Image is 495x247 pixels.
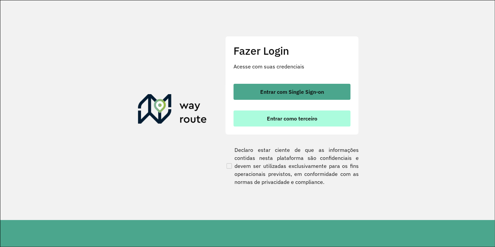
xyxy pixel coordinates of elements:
[233,110,350,127] button: button
[233,62,350,70] p: Acesse com suas credenciais
[138,94,207,126] img: Roteirizador AmbevTech
[267,116,317,121] span: Entrar como terceiro
[233,44,350,57] h2: Fazer Login
[233,84,350,100] button: button
[260,89,324,94] span: Entrar com Single Sign-on
[225,146,359,186] label: Declaro estar ciente de que as informações contidas nesta plataforma são confidenciais e devem se...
